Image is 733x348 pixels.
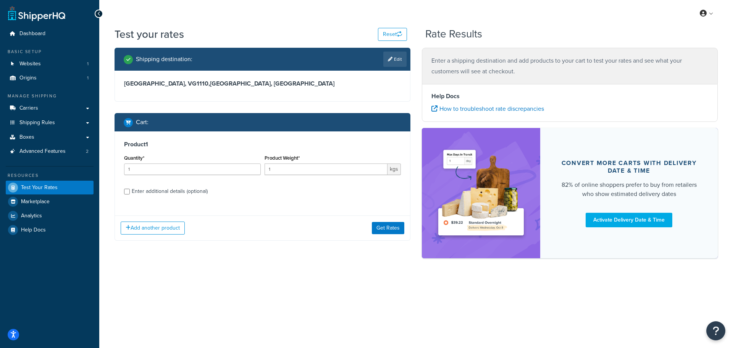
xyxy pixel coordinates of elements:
label: Quantity* [124,155,144,161]
span: 1 [87,75,89,81]
button: Reset [378,28,407,41]
a: Websites1 [6,57,94,71]
span: Dashboard [19,31,45,37]
input: 0.00 [265,163,388,175]
a: Marketplace [6,195,94,209]
li: Origins [6,71,94,85]
span: Origins [19,75,37,81]
button: Get Rates [372,222,404,234]
span: Carriers [19,105,38,112]
li: Advanced Features [6,144,94,159]
button: Open Resource Center [706,321,725,340]
div: 82% of online shoppers prefer to buy from retailers who show estimated delivery dates [559,180,699,199]
span: Boxes [19,134,34,141]
a: Advanced Features2 [6,144,94,159]
div: Enter additional details (optional) [132,186,208,197]
span: 2 [86,148,89,155]
div: Manage Shipping [6,93,94,99]
button: Add another product [121,222,185,235]
h2: Rate Results [425,28,482,40]
span: Shipping Rules [19,120,55,126]
a: Activate Delivery Date & Time [586,213,672,227]
span: Test Your Rates [21,185,58,191]
a: Carriers [6,101,94,115]
a: Help Docs [6,223,94,237]
a: Shipping Rules [6,116,94,130]
a: Boxes [6,130,94,144]
a: Edit [383,52,407,67]
span: Websites [19,61,41,67]
a: Test Your Rates [6,181,94,194]
label: Product Weight* [265,155,300,161]
div: Convert more carts with delivery date & time [559,159,699,175]
h1: Test your rates [115,27,184,42]
img: feature-image-ddt-36eae7f7280da8017bfb280eaccd9c446f90b1fe08728e4019434db127062ab4.png [433,139,529,247]
input: Enter additional details (optional) [124,189,130,194]
h4: Help Docs [431,92,708,101]
li: Websites [6,57,94,71]
a: How to troubleshoot rate discrepancies [431,104,544,113]
span: Analytics [21,213,42,219]
div: Basic Setup [6,49,94,55]
a: Origins1 [6,71,94,85]
span: Help Docs [21,227,46,233]
h3: Product 1 [124,141,401,148]
span: kgs [387,163,401,175]
span: 1 [87,61,89,67]
input: 0 [124,163,261,175]
h3: [GEOGRAPHIC_DATA], VG1110 , [GEOGRAPHIC_DATA], [GEOGRAPHIC_DATA] [124,80,401,87]
a: Analytics [6,209,94,223]
h2: Cart : [136,119,149,126]
p: Enter a shipping destination and add products to your cart to test your rates and see what your c... [431,55,708,77]
h2: Shipping destination : [136,56,192,63]
div: Resources [6,172,94,179]
span: Advanced Features [19,148,66,155]
span: Marketplace [21,199,50,205]
a: Dashboard [6,27,94,41]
